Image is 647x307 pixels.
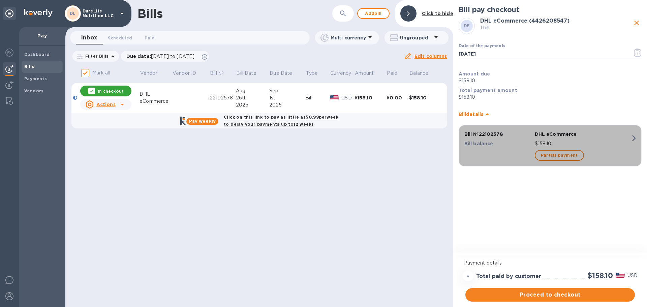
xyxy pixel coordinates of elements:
span: Bill № [210,70,233,77]
p: Amount [355,70,374,77]
span: Paid [387,70,406,77]
h2: Bill pay checkout [459,5,642,14]
div: $158.10 [355,94,387,101]
h3: Total paid by customer [476,273,541,280]
div: Aug [236,87,269,94]
div: 26th [236,94,269,101]
div: $158.10 [409,94,441,101]
p: Due date : [126,53,198,60]
div: Unpin categories [3,7,16,20]
p: USD [627,272,638,279]
span: Type [306,70,327,77]
button: close [631,18,642,28]
div: 2025 [269,101,306,109]
img: USD [616,273,625,278]
button: Addbill [357,8,390,19]
p: Mark all [92,69,110,76]
div: DHL [140,91,172,98]
img: USD [330,95,339,100]
b: DE [464,23,470,28]
p: Vendor [140,70,157,77]
p: 1 bill [480,24,631,31]
div: = [463,271,473,281]
p: Vendor ID [173,70,196,77]
span: Paid [145,34,155,41]
b: Bills [24,64,34,69]
b: DL [70,11,76,16]
p: Filter Bills [83,53,109,59]
div: 22102578 [210,94,236,101]
span: Add bill [363,9,383,18]
div: 1st [269,94,306,101]
p: Type [306,70,318,77]
img: Logo [24,9,53,17]
p: Paid [387,70,397,77]
button: Proceed to checkout [465,288,635,302]
b: Payments [24,76,47,81]
p: USD [341,94,354,101]
div: Bill [305,94,330,101]
p: In checkout [98,88,124,94]
div: 2025 [236,101,269,109]
p: Bill balance [464,140,532,147]
span: Balance [409,70,437,77]
b: Click on this link to pay as little as $0.99 per week to delay your payments up to 12 weeks [224,115,338,127]
span: Partial payment [541,151,578,159]
p: $158.10 [535,140,630,147]
b: Click to hide [422,11,453,16]
p: DHL eCommerce [535,131,630,137]
h1: Bills [137,6,162,21]
span: Inbox [81,33,97,42]
p: Due Date [270,70,292,77]
p: Bill Date [236,70,256,77]
button: Bill №22102578DHL eCommerceBill balance$158.10Partial payment [459,125,642,166]
div: Sep [269,87,306,94]
div: Billdetails [459,103,642,125]
p: Balance [409,70,428,77]
b: DHL eCommerce (4426208547) [480,18,569,24]
p: Pay [24,32,60,39]
p: $158.10 [459,94,642,101]
span: [DATE] to [DATE] [151,54,194,59]
span: Scheduled [108,34,132,41]
p: Bill № [210,70,224,77]
p: Bill № 22102578 [464,131,532,137]
p: $158.10 [459,77,642,84]
img: Foreign exchange [5,49,13,57]
button: Partial payment [535,150,584,161]
span: Due Date [270,70,301,77]
u: Edit columns [414,54,447,59]
div: $0.00 [387,94,409,101]
b: Pay weekly [189,119,216,124]
div: eCommerce [140,98,172,105]
b: Total payment amount [459,88,517,93]
b: Vendors [24,88,44,93]
label: Date of the payments [459,44,505,48]
span: Proceed to checkout [471,291,629,299]
div: Due date:[DATE] to [DATE] [121,51,209,62]
u: Actions [96,102,116,107]
p: Payment details [464,259,636,267]
p: DureLife Nutrition LLC [83,9,116,18]
b: Amount due [459,71,490,76]
b: Dashboard [24,52,50,57]
p: Multi currency [331,34,366,41]
b: Bill details [459,112,483,117]
p: Currency [330,70,351,77]
p: Ungrouped [400,34,432,41]
span: Vendor [140,70,166,77]
span: Bill Date [236,70,265,77]
span: Amount [355,70,382,77]
span: Vendor ID [173,70,205,77]
h2: $158.10 [588,271,613,280]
